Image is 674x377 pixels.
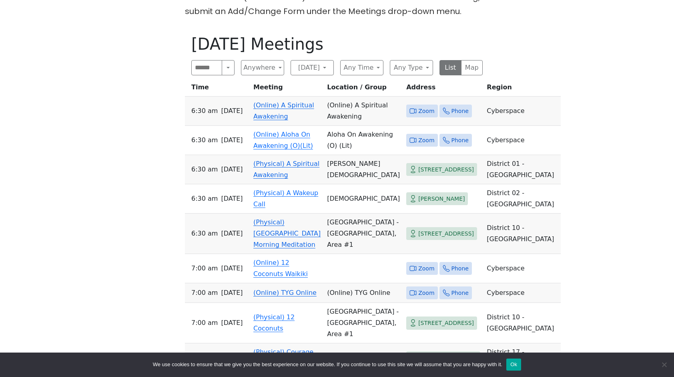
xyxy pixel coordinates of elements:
[253,131,313,149] a: (Online) Aloha On Awakening (O)(Lit)
[403,82,483,97] th: Address
[418,165,474,175] span: [STREET_ADDRESS]
[324,155,403,184] td: [PERSON_NAME][DEMOGRAPHIC_DATA]
[418,194,465,204] span: [PERSON_NAME]
[451,135,469,145] span: Phone
[451,288,469,298] span: Phone
[483,254,560,283] td: Cyberspace
[340,60,383,75] button: Any Time
[418,318,474,328] span: [STREET_ADDRESS]
[451,264,469,274] span: Phone
[451,106,469,116] span: Phone
[253,218,321,248] a: (Physical) [GEOGRAPHIC_DATA] Morning Meditation
[221,317,243,329] span: [DATE]
[324,283,403,303] td: (Online) TYG Online
[221,193,243,204] span: [DATE]
[483,126,560,155] td: Cyberspace
[250,82,324,97] th: Meeting
[253,348,313,367] a: (Physical) Courage To Change
[253,160,319,179] a: (Physical) A Spiritual Awakening
[191,60,222,75] input: Search
[483,155,560,184] td: District 01 - [GEOGRAPHIC_DATA]
[253,101,314,120] a: (Online) A Spiritual Awakening
[253,289,317,296] a: (Online) TYG Online
[418,135,434,145] span: Zoom
[483,303,560,343] td: District 10 - [GEOGRAPHIC_DATA]
[191,228,218,239] span: 6:30 AM
[324,343,403,373] td: [GEOGRAPHIC_DATA]
[153,361,502,369] span: We use cookies to ensure that we give you the best experience on our website. If you continue to ...
[483,214,560,254] td: District 10 - [GEOGRAPHIC_DATA]
[221,164,243,175] span: [DATE]
[191,193,218,204] span: 6:30 AM
[253,259,308,278] a: (Online) 12 Coconuts Waikiki
[191,287,218,298] span: 7:00 AM
[185,82,250,97] th: Time
[221,228,243,239] span: [DATE]
[324,82,403,97] th: Location / Group
[324,97,403,126] td: (Online) A Spiritual Awakening
[461,60,483,75] button: Map
[191,263,218,274] span: 7:00 AM
[418,264,434,274] span: Zoom
[253,313,295,332] a: (Physical) 12 Coconuts
[191,34,483,54] h1: [DATE] Meetings
[324,303,403,343] td: [GEOGRAPHIC_DATA] - [GEOGRAPHIC_DATA], Area #1
[324,126,403,155] td: Aloha On Awakening (O) (Lit)
[418,288,434,298] span: Zoom
[291,60,334,75] button: [DATE]
[191,105,218,117] span: 6:30 AM
[390,60,433,75] button: Any Type
[324,214,403,254] td: [GEOGRAPHIC_DATA] - [GEOGRAPHIC_DATA], Area #1
[221,105,243,117] span: [DATE]
[191,135,218,146] span: 6:30 AM
[506,359,521,371] button: Ok
[418,229,474,239] span: [STREET_ADDRESS]
[324,184,403,214] td: [DEMOGRAPHIC_DATA]
[221,135,243,146] span: [DATE]
[221,287,243,298] span: [DATE]
[418,106,434,116] span: Zoom
[221,263,243,274] span: [DATE]
[439,60,461,75] button: List
[241,60,284,75] button: Anywhere
[253,189,318,208] a: (Physical) A Wakeup Call
[191,317,218,329] span: 7:00 AM
[483,82,560,97] th: Region
[222,60,235,75] button: Search
[191,164,218,175] span: 6:30 AM
[483,184,560,214] td: District 02 - [GEOGRAPHIC_DATA]
[483,283,560,303] td: Cyberspace
[483,343,560,373] td: District 17 - [GEOGRAPHIC_DATA]
[660,361,668,369] span: No
[483,97,560,126] td: Cyberspace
